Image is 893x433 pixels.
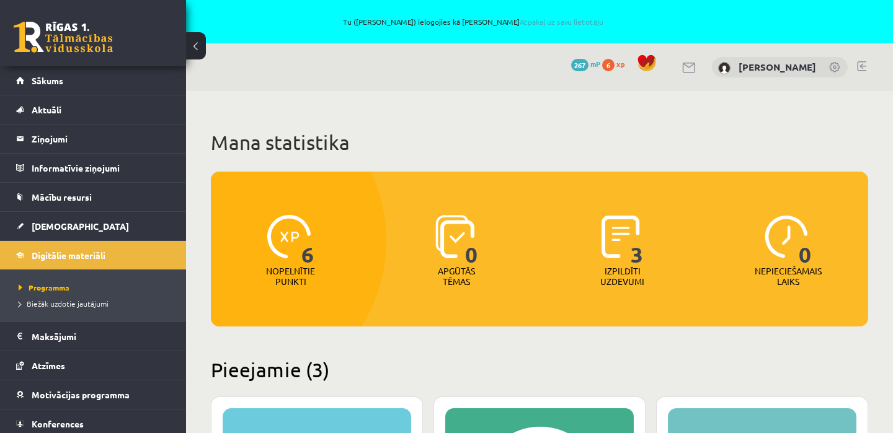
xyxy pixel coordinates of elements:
span: 3 [631,215,644,266]
span: 6 [301,215,314,266]
legend: Ziņojumi [32,125,171,153]
p: Apgūtās tēmas [432,266,481,287]
img: Daniels Andrejs Mažis [718,62,731,74]
a: Rīgas 1. Tālmācības vidusskola [14,22,113,53]
span: Sākums [32,75,63,86]
a: 267 mP [571,59,600,69]
span: 6 [602,59,615,71]
p: Nepieciešamais laiks [755,266,822,287]
span: Digitālie materiāli [32,250,105,261]
a: 6 xp [602,59,631,69]
p: Nopelnītie punkti [266,266,315,287]
span: 0 [799,215,812,266]
h2: Pieejamie (3) [211,357,868,382]
a: Atpakaļ uz savu lietotāju [520,17,603,27]
legend: Maksājumi [32,322,171,351]
img: icon-completed-tasks-ad58ae20a441b2904462921112bc710f1caf180af7a3daa7317a5a94f2d26646.svg [602,215,640,258]
span: Motivācijas programma [32,389,130,400]
legend: Informatīvie ziņojumi [32,154,171,182]
span: 0 [465,215,478,266]
a: Aktuāli [16,95,171,124]
a: Biežāk uzdotie jautājumi [19,298,174,309]
a: Programma [19,282,174,293]
a: Atzīmes [16,351,171,380]
span: xp [616,59,624,69]
p: Izpildīti uzdevumi [598,266,647,287]
img: icon-xp-0682a9bc20223a9ccc6f5883a126b849a74cddfe5390d2b41b4391c66f2066e7.svg [267,215,311,258]
a: Maksājumi [16,322,171,351]
span: Konferences [32,418,84,429]
span: [DEMOGRAPHIC_DATA] [32,221,129,232]
a: Mācību resursi [16,183,171,211]
a: Sākums [16,66,171,95]
a: [PERSON_NAME] [739,61,816,73]
span: Aktuāli [32,104,61,115]
img: icon-clock-7be60019b62300814b6bd22b8e044499b485619524d84068768e800edab66f18.svg [765,215,808,258]
a: Informatīvie ziņojumi [16,154,171,182]
span: Mācību resursi [32,191,92,203]
span: Tu ([PERSON_NAME]) ielogojies kā [PERSON_NAME] [143,18,804,25]
img: icon-learned-topics-4a711ccc23c960034f471b6e78daf4a3bad4a20eaf4de84257b87e66633f6470.svg [435,215,474,258]
a: Digitālie materiāli [16,241,171,269]
span: Biežāk uzdotie jautājumi [19,299,109,308]
span: Programma [19,282,69,292]
span: Atzīmes [32,360,65,371]
span: 267 [571,59,589,71]
h1: Mana statistika [211,130,868,155]
a: [DEMOGRAPHIC_DATA] [16,212,171,240]
a: Motivācijas programma [16,380,171,409]
span: mP [590,59,600,69]
a: Ziņojumi [16,125,171,153]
